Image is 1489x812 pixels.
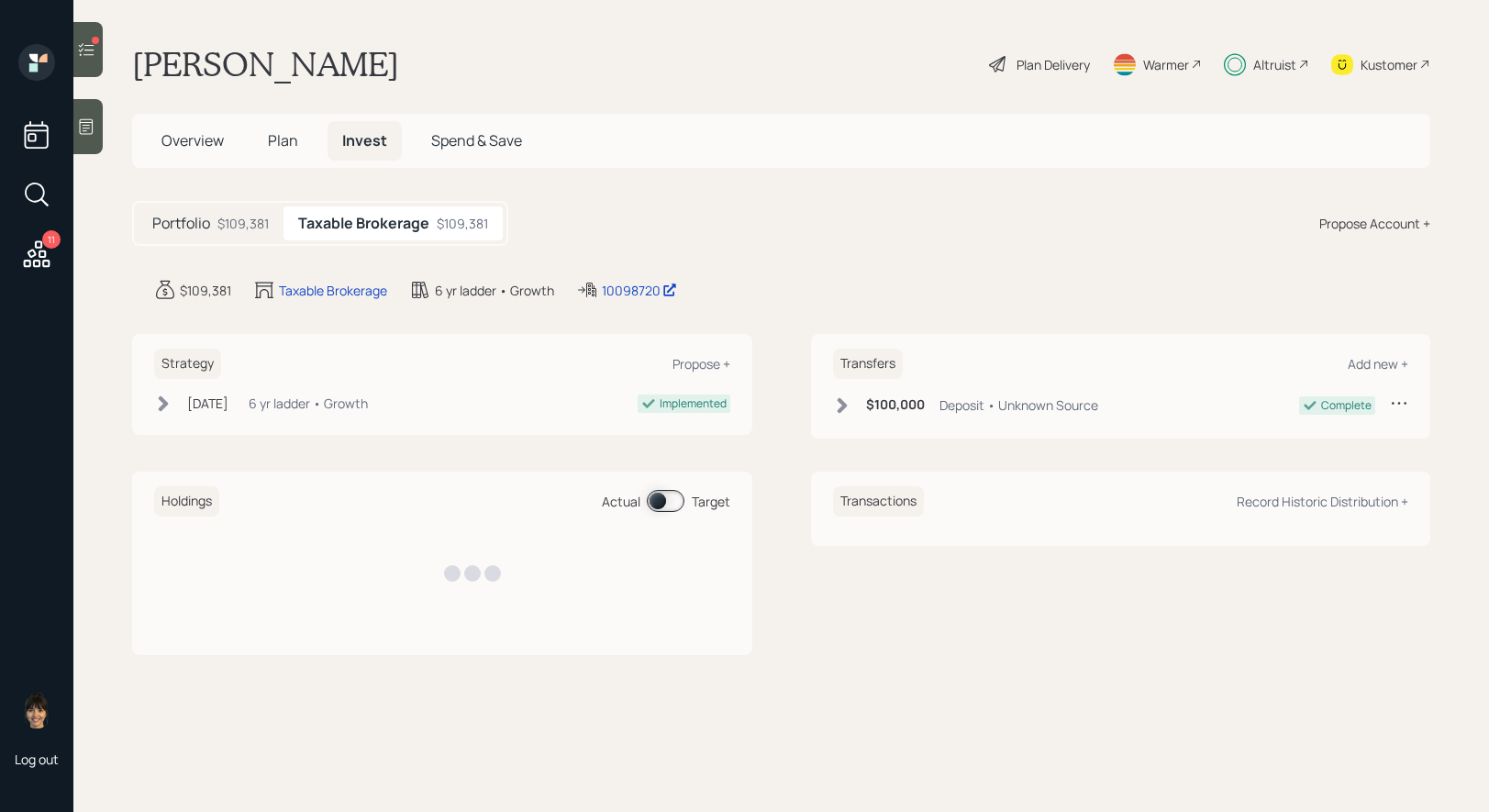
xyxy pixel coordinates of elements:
div: $109,381 [437,214,488,233]
h5: Taxable Brokerage [298,215,429,232]
div: Actual [602,492,640,511]
div: [DATE] [187,394,228,413]
span: Plan [268,130,298,150]
h6: $100,000 [866,397,925,413]
div: 6 yr ladder • Growth [249,394,368,413]
div: Target [692,492,730,511]
div: $109,381 [180,281,231,300]
div: Deposit • Unknown Source [939,395,1098,415]
div: Log out [15,751,59,768]
h6: Holdings [154,486,219,517]
h6: Strategy [154,349,221,379]
div: Record Historic Distribution + [1237,493,1408,510]
h6: Transfers [833,349,903,379]
div: Altruist [1253,55,1296,74]
h1: [PERSON_NAME] [132,44,399,84]
div: 10098720 [602,281,677,300]
div: Add new + [1348,355,1408,373]
div: 11 [42,230,61,249]
h6: Transactions [833,486,924,517]
div: Propose Account + [1319,214,1430,233]
div: Kustomer [1361,55,1417,74]
img: treva-nostdahl-headshot.png [18,692,55,729]
div: Implemented [660,395,727,412]
div: 6 yr ladder • Growth [435,281,554,300]
div: Complete [1321,397,1372,414]
h5: Portfolio [152,215,210,232]
div: Warmer [1143,55,1189,74]
span: Spend & Save [431,130,522,150]
div: Taxable Brokerage [279,281,387,300]
div: $109,381 [217,214,269,233]
div: Plan Delivery [1017,55,1090,74]
span: Invest [342,130,387,150]
div: Propose + [672,355,730,373]
span: Overview [161,130,224,150]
